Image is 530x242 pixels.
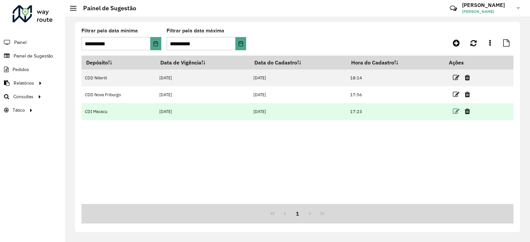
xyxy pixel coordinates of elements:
span: Painel [14,39,26,46]
td: [DATE] [250,103,346,120]
span: Relatórios [14,80,34,87]
th: Depósito [81,56,156,69]
th: Data do Cadastro [250,56,346,69]
a: Editar [453,107,459,116]
td: [DATE] [156,69,250,86]
span: Pedidos [13,66,29,73]
td: 17:23 [347,103,444,120]
td: [DATE] [156,86,250,103]
a: Editar [453,90,459,99]
button: Choose Date [236,37,246,50]
td: [DATE] [250,69,346,86]
td: CDI Macacu [81,103,156,120]
h3: [PERSON_NAME] [462,2,512,8]
th: Data de Vigência [156,56,250,69]
td: [DATE] [250,86,346,103]
label: Filtrar pela data mínima [81,27,138,35]
span: Tático [13,107,25,114]
td: CDD Niterói [81,69,156,86]
th: Ações [444,56,484,69]
th: Hora do Cadastro [347,56,444,69]
h2: Painel de Sugestão [77,5,136,12]
td: CDD Nova Friburgo [81,86,156,103]
td: [DATE] [156,103,250,120]
a: Excluir [465,90,470,99]
a: Editar [453,73,459,82]
span: Consultas [13,93,33,100]
td: 17:56 [347,86,444,103]
a: Excluir [465,73,470,82]
label: Filtrar pela data máxima [167,27,224,35]
span: Painel de Sugestão [14,53,53,60]
button: 1 [291,207,304,220]
a: Excluir [465,107,470,116]
button: Choose Date [150,37,161,50]
span: [PERSON_NAME] [462,9,512,15]
a: Contato Rápido [446,1,460,16]
td: 18:14 [347,69,444,86]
